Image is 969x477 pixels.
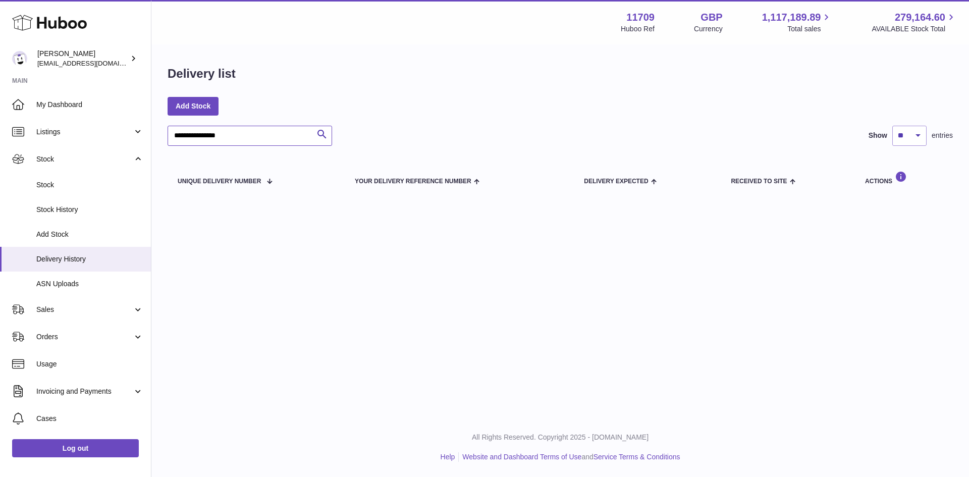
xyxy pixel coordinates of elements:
span: Total sales [787,24,832,34]
span: entries [932,131,953,140]
span: Your Delivery Reference Number [355,178,471,185]
h1: Delivery list [168,66,236,82]
p: All Rights Reserved. Copyright 2025 - [DOMAIN_NAME] [159,433,961,442]
span: My Dashboard [36,100,143,110]
span: Usage [36,359,143,369]
span: Unique Delivery Number [178,178,261,185]
span: Stock [36,180,143,190]
span: Add Stock [36,230,143,239]
a: Add Stock [168,97,219,115]
span: Cases [36,414,143,423]
a: Service Terms & Conditions [594,453,680,461]
span: Delivery History [36,254,143,264]
span: Invoicing and Payments [36,387,133,396]
a: Website and Dashboard Terms of Use [462,453,581,461]
a: Log out [12,439,139,457]
div: [PERSON_NAME] [37,49,128,68]
div: Actions [865,171,943,185]
strong: GBP [701,11,722,24]
strong: 11709 [626,11,655,24]
span: 1,117,189.89 [762,11,821,24]
span: [EMAIL_ADDRESS][DOMAIN_NAME] [37,59,148,67]
span: Stock [36,154,133,164]
a: Help [441,453,455,461]
a: 279,164.60 AVAILABLE Stock Total [872,11,957,34]
span: 279,164.60 [895,11,945,24]
span: Sales [36,305,133,314]
span: ASN Uploads [36,279,143,289]
span: Listings [36,127,133,137]
span: Orders [36,332,133,342]
li: and [459,452,680,462]
span: Delivery Expected [584,178,648,185]
a: 1,117,189.89 Total sales [762,11,833,34]
div: Currency [694,24,723,34]
img: internalAdmin-11709@internal.huboo.com [12,51,27,66]
span: Stock History [36,205,143,215]
span: AVAILABLE Stock Total [872,24,957,34]
div: Huboo Ref [621,24,655,34]
span: Received to Site [731,178,787,185]
label: Show [869,131,887,140]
